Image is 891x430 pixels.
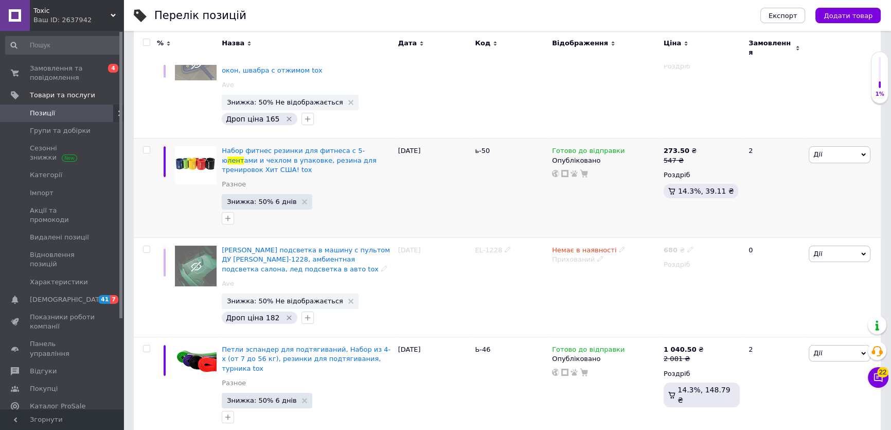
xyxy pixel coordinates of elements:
[227,99,343,106] span: Знижка: 50% Не відображається
[678,386,730,404] span: 14.3%, 148.79 ₴
[475,147,490,154] span: ь-50
[475,39,490,48] span: Код
[664,369,740,379] div: Роздріб
[226,314,279,322] span: Дроп ціна 182
[30,295,106,304] span: [DEMOGRAPHIC_DATA]
[222,147,365,164] span: Набор фитнес резинки для фитнеса с 5-ю
[30,91,95,100] span: Товари та послуги
[475,246,502,254] span: EL-1228
[396,139,473,238] div: [DATE]
[813,349,822,357] span: Дії
[664,246,678,254] b: 680
[110,295,118,304] span: 7
[769,12,797,20] span: Експорт
[285,314,293,322] svg: Видалити мітку
[30,64,95,82] span: Замовлення та повідомлення
[222,246,390,272] a: [PERSON_NAME] подсветка в машину с пультом ДУ [PERSON_NAME]-1228, амбиентная подсветка салона, ле...
[396,238,473,337] div: [DATE]
[552,156,658,165] div: Опубліковано
[157,39,164,48] span: %
[664,260,740,269] div: Роздріб
[552,147,625,158] span: Готово до відправки
[108,64,118,73] span: 4
[222,147,377,173] a: Набор фитнес резинки для фитнеса с 5-юлентами и чехлом в упаковке, резина для тренировок Хит США!...
[30,144,95,162] span: Сезонні знижки
[678,187,734,195] span: 14.3%, 39.11 ₴
[30,233,89,242] span: Видалені позиції
[30,402,85,411] span: Каталог ProSale
[749,39,793,57] span: Замовлення
[813,250,822,257] span: Дії
[664,354,704,364] div: 2 081 ₴
[664,346,697,353] b: 1 040.50
[33,6,111,15] span: Toxic
[30,250,95,269] span: Відновлення позицій
[98,295,110,304] span: 41
[33,15,123,25] div: Ваш ID: 2637942
[824,12,872,20] span: Додати товар
[175,246,217,286] img: Неоновая подсветка в машину с пультом ДУ LUX EL-1228, амбиентная подсветка салона, лед подсветка ...
[398,39,417,48] span: Дата
[552,255,658,264] div: Прихований
[552,354,658,364] div: Опубліковано
[154,10,246,21] div: Перелік позицій
[30,206,95,225] span: Акції та промокоди
[227,198,297,205] span: Знижка: 50% 6 днів
[813,150,822,158] span: Дії
[30,170,62,180] span: Категорії
[5,36,121,55] input: Пошук
[664,39,681,48] span: Ціна
[222,379,246,388] a: Разное
[396,39,473,139] div: [DATE]
[664,147,689,154] b: 273.50
[175,146,217,184] img: Набор фитнес резинки для фитнеса с 5-ю лентами и чехлом в упаковке, резина для тренировок Хит США...
[285,115,293,123] svg: Видалити мітку
[227,157,244,164] span: лент
[30,339,95,358] span: Панель управління
[475,346,490,353] span: Ь-46
[30,109,55,118] span: Позиції
[227,298,343,304] span: Знижка: 50% Не відображається
[222,180,246,189] a: Разное
[664,156,697,165] div: 547 ₴
[222,346,390,372] a: Петли эспандер для подтягиваний, Набор из 4-х (от 7 до 56 кг), резинки для подтягивания, турника tox
[877,367,888,377] span: 22
[222,80,234,90] a: Ave
[664,62,740,71] div: Роздріб
[222,47,378,74] a: Треугольная швабралентяйка с отжимом, швабра для пола и окон, швабра для мытья окон, швабра с отж...
[664,170,740,180] div: Роздріб
[222,157,377,174] span: ами и чехлом в упаковке, резина для тренировок Хит США! tox
[664,246,694,255] div: ₴
[222,47,378,74] span: яйка с отжимом, швабра для пола и окон, швабра для мытья окон, швабра с отжимом tox
[222,279,234,288] a: Ave
[871,91,888,98] div: 1%
[760,8,806,23] button: Експорт
[664,146,697,156] div: ₴
[30,126,91,135] span: Групи та добірки
[226,115,279,123] span: Дроп ціна 165
[742,238,806,337] div: 0
[30,278,88,287] span: Характеристики
[552,346,625,356] span: Готово до відправки
[742,39,806,139] div: 0
[815,8,881,23] button: Додати товар
[30,313,95,331] span: Показники роботи компанії
[552,246,616,257] span: Немає в наявності
[664,345,704,354] div: ₴
[30,367,57,376] span: Відгуки
[552,39,608,48] span: Відображення
[30,384,58,393] span: Покупці
[222,39,244,48] span: Назва
[868,367,888,388] button: Чат з покупцем22
[30,188,54,198] span: Імпорт
[227,397,297,404] span: Знижка: 50% 6 днів
[742,139,806,238] div: 2
[175,345,217,386] img: Петли эспандер для подтягиваний, Набор из 4-х (от 7 до 56 кг), резинки для подтягивания, турника tox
